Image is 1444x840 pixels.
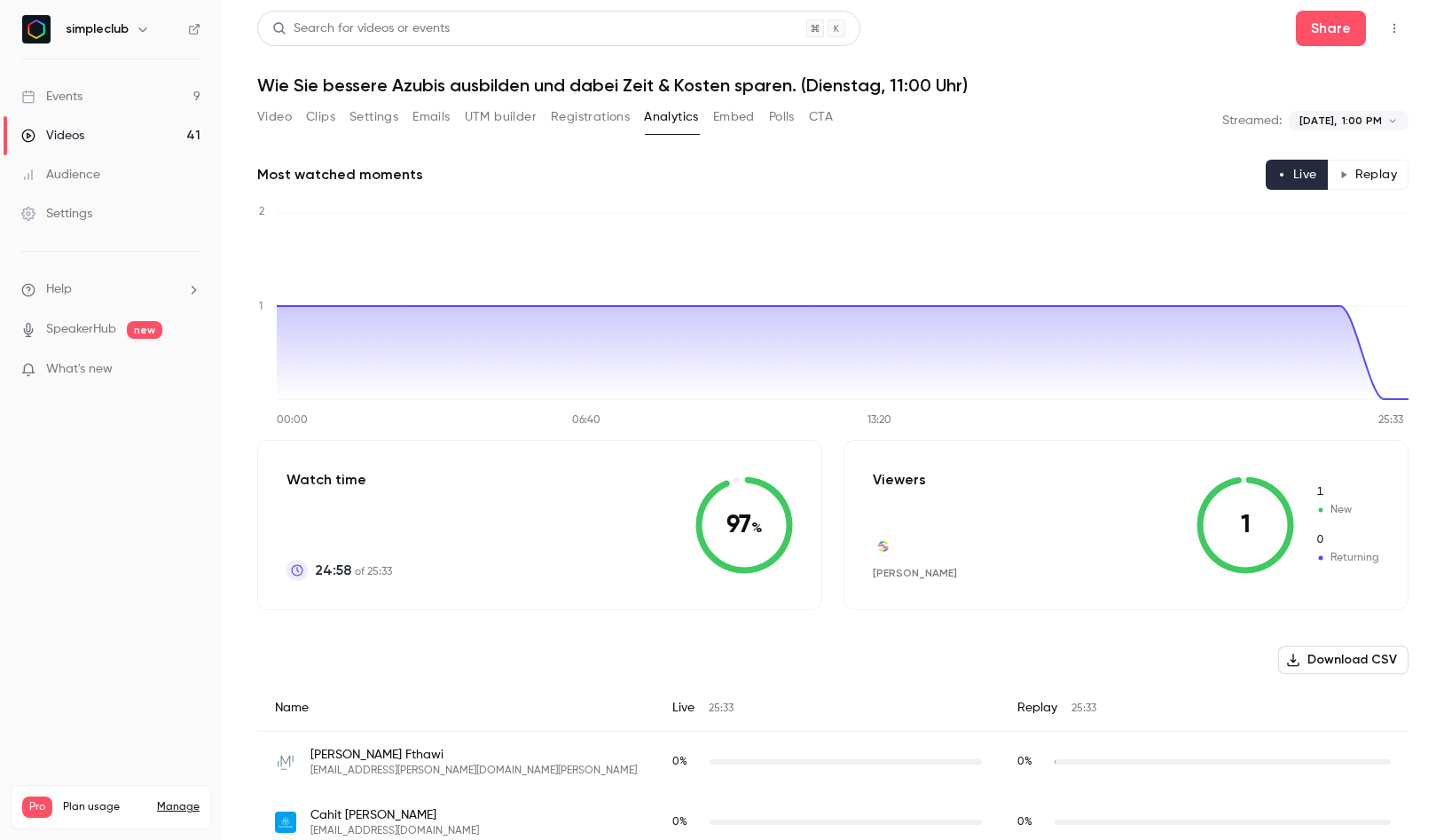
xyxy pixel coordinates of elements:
span: Replay watch time [1017,754,1046,770]
img: schueler.max-eyth-schule.de [275,751,296,773]
div: Search for videos or events [272,20,450,38]
span: Live watch time [672,754,701,770]
span: 0 % [1017,757,1032,767]
p: Streamed: [1222,112,1282,130]
button: Settings [349,103,398,131]
img: thyssenkrupp-materials.com [275,812,296,833]
span: [PERSON_NAME] Fthawi [310,746,637,764]
span: 24:58 [315,560,351,581]
a: SpeakerHub [46,320,116,339]
span: Pro [22,797,52,818]
span: 25:33 [709,703,734,714]
button: Share [1296,11,1366,46]
p: of 25:33 [315,560,392,581]
span: Replay watch time [1017,814,1046,830]
span: Cahit [PERSON_NAME] [310,806,479,824]
div: fthawi.abrahaasfaha@schueler.max-eyth-schule.de [257,732,1409,793]
span: What's new [46,360,113,379]
span: Plan usage [63,800,146,814]
tspan: 25:33 [1378,415,1403,426]
button: Video [257,103,292,131]
span: 0 % [672,817,687,828]
span: new [127,321,162,339]
iframe: Noticeable Trigger [179,362,200,378]
div: Settings [21,205,92,223]
span: 25:33 [1071,703,1096,714]
tspan: 1 [259,302,263,312]
span: Live watch time [672,814,701,830]
li: help-dropdown-opener [21,280,200,299]
span: 0 % [672,757,687,767]
div: Events [21,88,82,106]
div: Audience [21,166,100,184]
button: Polls [769,103,795,131]
span: 1:00 PM [1342,113,1382,129]
span: [EMAIL_ADDRESS][PERSON_NAME][DOMAIN_NAME][PERSON_NAME] [310,764,637,778]
a: Manage [157,800,200,814]
h2: Most watched moments [257,164,423,185]
div: Name [257,685,655,732]
button: Registrations [551,103,630,131]
button: Download CSV [1278,646,1409,674]
img: simpleclub [22,15,51,43]
p: Viewers [873,469,926,491]
img: aubi-plus.de [874,537,893,556]
span: [EMAIL_ADDRESS][DOMAIN_NAME] [310,824,479,838]
tspan: 2 [259,207,264,217]
span: [DATE], [1299,113,1337,129]
p: Watch time [286,469,392,491]
span: Returning [1315,532,1379,548]
span: New [1315,484,1379,500]
button: Analytics [644,103,699,131]
div: Videos [21,127,84,145]
button: UTM builder [465,103,537,131]
button: CTA [809,103,833,131]
button: Live [1266,160,1329,190]
h6: simpleclub [66,20,129,38]
button: Embed [713,103,755,131]
button: Clips [306,103,335,131]
div: Replay [1000,685,1409,732]
span: New [1315,502,1379,518]
button: Top Bar Actions [1380,14,1409,43]
span: 0 % [1017,817,1032,828]
h1: Wie Sie bessere Azubis ausbilden und dabei Zeit & Kosten sparen. (Dienstag, 11:00 Uhr) [257,75,1409,96]
tspan: 00:00 [277,415,308,426]
span: Returning [1315,550,1379,566]
tspan: 13:20 [867,415,891,426]
button: Emails [412,103,450,131]
button: Replay [1328,160,1409,190]
span: [PERSON_NAME] [873,567,957,579]
div: Live [655,685,1000,732]
tspan: 06:40 [572,415,600,426]
span: Help [46,280,72,299]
